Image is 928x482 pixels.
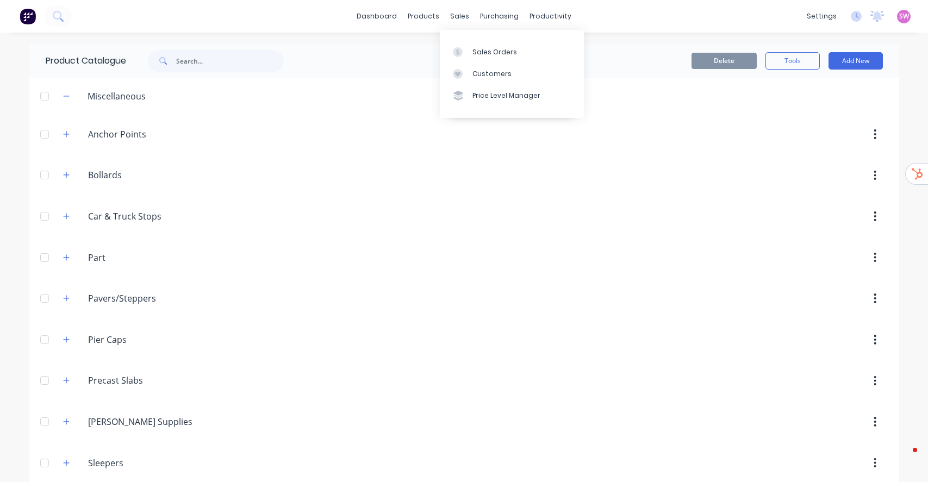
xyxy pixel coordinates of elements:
[829,52,883,70] button: Add New
[475,8,524,24] div: purchasing
[20,8,36,24] img: Factory
[402,8,445,24] div: products
[445,8,475,24] div: sales
[801,8,842,24] div: settings
[88,210,217,223] input: Enter category name
[899,11,909,21] span: SW
[351,8,402,24] a: dashboard
[472,47,517,57] div: Sales Orders
[440,63,584,85] a: Customers
[88,128,217,141] input: Enter category name
[88,168,217,181] input: Enter category name
[29,43,126,78] div: Product Catalogue
[765,52,820,70] button: Tools
[472,69,512,79] div: Customers
[524,8,577,24] div: productivity
[88,456,217,470] input: Enter category name
[440,41,584,62] a: Sales Orders
[88,415,217,428] input: Enter category name
[692,53,757,69] button: Delete
[79,90,154,103] div: Miscellaneous
[88,251,217,264] input: Enter category name
[472,91,540,101] div: Price Level Manager
[176,50,284,72] input: Search...
[88,374,217,387] input: Enter category name
[440,85,584,107] a: Price Level Manager
[88,292,217,305] input: Enter category name
[891,445,917,471] iframe: Intercom live chat
[88,333,217,346] input: Enter category name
